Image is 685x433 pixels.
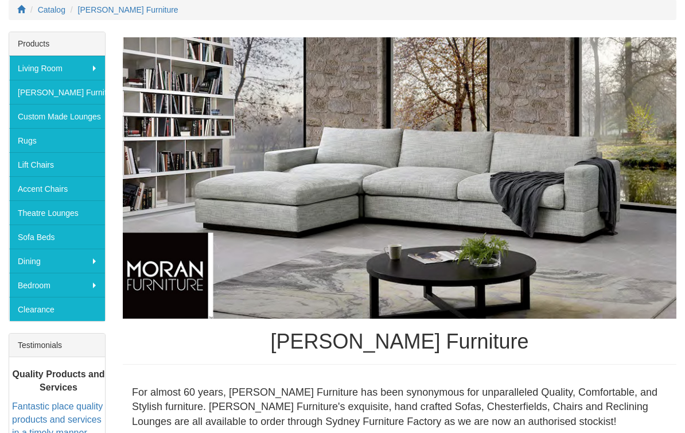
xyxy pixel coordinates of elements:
[9,104,105,128] a: Custom Made Lounges
[78,5,178,14] a: [PERSON_NAME] Furniture
[9,176,105,200] a: Accent Chairs
[9,56,105,80] a: Living Room
[9,334,105,357] div: Testimonials
[123,37,676,319] img: Moran Furniture
[9,200,105,225] a: Theatre Lounges
[9,128,105,152] a: Rugs
[9,32,105,56] div: Products
[9,297,105,321] a: Clearance
[13,369,105,392] b: Quality Products and Services
[9,152,105,176] a: Lift Chairs
[9,273,105,297] a: Bedroom
[9,249,105,273] a: Dining
[9,80,105,104] a: [PERSON_NAME] Furniture
[123,330,676,353] h1: [PERSON_NAME] Furniture
[38,5,65,14] a: Catalog
[9,225,105,249] a: Sofa Beds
